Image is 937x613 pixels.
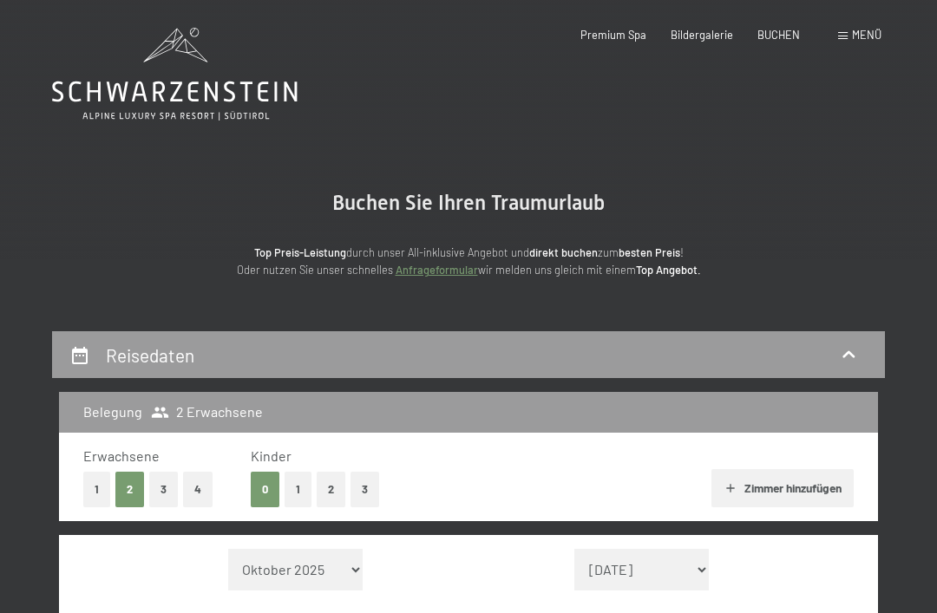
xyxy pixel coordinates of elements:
[151,402,263,421] span: 2 Erwachsene
[251,472,279,507] button: 0
[619,245,680,259] strong: besten Preis
[115,472,144,507] button: 2
[332,191,605,215] span: Buchen Sie Ihren Traumurlaub
[580,28,646,42] a: Premium Spa
[83,402,142,421] h3: Belegung
[351,472,379,507] button: 3
[529,245,598,259] strong: direkt buchen
[254,245,346,259] strong: Top Preis-Leistung
[757,28,800,42] a: BUCHEN
[852,28,881,42] span: Menü
[121,244,816,279] p: durch unser All-inklusive Angebot und zum ! Oder nutzen Sie unser schnelles wir melden uns gleich...
[83,472,110,507] button: 1
[317,472,345,507] button: 2
[285,472,311,507] button: 1
[251,447,292,464] span: Kinder
[671,28,733,42] a: Bildergalerie
[106,344,194,366] h2: Reisedaten
[149,472,178,507] button: 3
[183,472,213,507] button: 4
[711,469,853,507] button: Zimmer hinzufügen
[83,447,160,464] span: Erwachsene
[396,263,478,277] a: Anfrageformular
[636,263,701,277] strong: Top Angebot.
